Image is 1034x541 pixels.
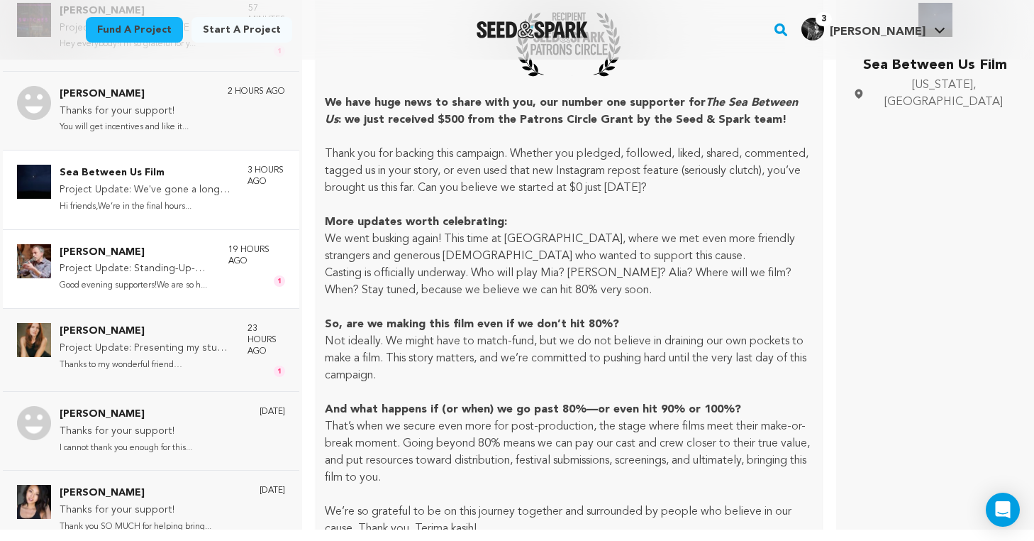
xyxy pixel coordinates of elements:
[325,418,813,486] p: That’s when we secure even more for post-production, the stage where films meet their make-or-bre...
[228,86,285,97] p: 2 hours ago
[325,231,813,265] li: We went busking again! This time at [GEOGRAPHIC_DATA], where we met even more friendly strangers ...
[325,97,798,126] em: The Sea Between Us
[816,12,832,26] span: 3
[801,18,824,40] img: 18c045636198d3cd.jpg
[325,503,813,537] p: We’re so grateful to be on this journey together and surrounded by people who believe in our caus...
[325,333,813,384] p: Not ideally. We might have to match-fund, but we do not believe in draining our own pockets to ma...
[248,323,285,357] p: 23 hours ago
[260,406,285,417] p: [DATE]
[477,21,588,38] img: Seed&Spark Logo Dark Mode
[325,94,813,129] h3: We have huge news to share with you, our number one supporter for : we just received $500 from th...
[60,199,233,215] p: Hi friends,We’re in the final hours...
[799,15,948,45] span: Raechel Z.'s Profile
[60,440,192,457] p: I cannot thank you enough for this...
[260,485,285,496] p: [DATE]
[17,86,51,120] img: Drew Nick Photo
[60,519,211,535] p: Thank you SO MUCH for helping bring...
[17,485,51,519] img: Victoria Park Photo
[801,18,925,40] div: Raechel Z.'s Profile
[86,17,183,43] a: Fund a project
[986,493,1020,527] div: Open Intercom Messenger
[274,275,285,287] span: 1
[60,165,233,182] p: Sea Between Us Film
[60,357,233,373] p: Thanks to my wonderful friend [PERSON_NAME]...
[853,54,1017,77] p: Sea Between Us Film
[60,340,233,357] p: Project Update: Presenting my studio logo & project updates!
[60,119,189,136] p: You will get incentives and like it...
[325,265,813,299] li: Casting is officially underway. Who will play Mia? [PERSON_NAME]? Alia? Where will we film? When?...
[60,323,233,340] p: [PERSON_NAME]
[830,26,925,38] span: [PERSON_NAME]
[17,406,51,440] img: Jack Hanlon Photo
[60,244,214,261] p: [PERSON_NAME]
[60,261,214,278] p: Project Update: Standing-Up-date #2
[60,502,211,519] p: Thanks for your support!
[60,103,189,120] p: Thanks for your support!
[60,485,211,502] p: [PERSON_NAME]
[325,146,813,197] p: Thank you for backing this campaign. Whether you pledged, followed, liked, shared, commented, tag...
[17,323,51,357] img: Cerridwyn McCaffrey Photo
[799,15,948,40] a: Raechel Z.'s Profile
[325,217,507,228] strong: More updates worth celebrating:
[477,21,588,38] a: Seed&Spark Homepage
[60,278,214,294] p: Good evening supporters!We are so h...
[325,319,619,330] strong: So, are we making this film even if we don’t hit 80%?
[60,406,192,423] p: [PERSON_NAME]
[248,165,285,187] p: 3 hours ago
[191,17,292,43] a: Start a project
[60,182,233,199] p: Project Update: We've gone a long way ... now we're 80%!
[228,244,285,267] p: 19 hours ago
[870,77,1017,111] span: [US_STATE], [GEOGRAPHIC_DATA]
[274,366,285,377] span: 1
[17,244,51,278] img: Ron Hirschberg Photo
[60,86,189,103] p: [PERSON_NAME]
[60,423,192,440] p: Thanks for your support!
[17,165,51,199] img: Sea Between Us Film Photo
[325,404,741,415] strong: And what happens if (or when) we go past 80%—or even hit 90% or 100%?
